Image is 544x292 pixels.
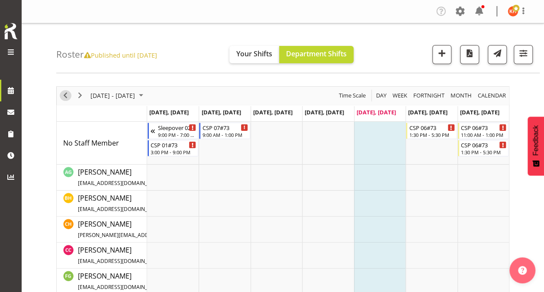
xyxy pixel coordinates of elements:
div: No Staff Member"s event - CSP 06#73 Begin From Sunday, October 12, 2025 at 11:00:00 AM GMT+13:00 ... [458,123,509,139]
span: [DATE], [DATE] [201,108,241,116]
a: [PERSON_NAME][EMAIL_ADDRESS][DOMAIN_NAME] [78,193,199,214]
button: Feedback - Show survey [528,117,544,175]
span: Feedback [532,125,540,156]
div: previous period [58,87,73,105]
div: CSP 06#73 [409,123,454,132]
div: CSP 06#73 [461,123,506,132]
td: Christopher Hill resource [57,217,147,243]
div: next period [73,87,87,105]
span: [DATE], [DATE] [460,108,499,116]
td: Adrian Garduque resource [57,165,147,191]
a: [PERSON_NAME][PERSON_NAME][EMAIL_ADDRESS][DOMAIN_NAME][PERSON_NAME] [78,219,280,240]
span: [PERSON_NAME][EMAIL_ADDRESS][DOMAIN_NAME][PERSON_NAME] [78,231,245,239]
a: No Staff Member [63,138,119,148]
span: [DATE], [DATE] [149,108,189,116]
span: Month [450,90,473,101]
span: [DATE], [DATE] [253,108,293,116]
button: Month [476,90,508,101]
div: 11:00 AM - 1:00 PM [461,131,506,138]
button: Your Shifts [229,46,279,63]
span: [EMAIL_ADDRESS][DOMAIN_NAME] [78,283,164,291]
button: October 2025 [89,90,147,101]
button: Send a list of all shifts for the selected filtered period to all rostered employees. [488,45,507,64]
div: No Staff Member"s event - CSP 06#73 Begin From Saturday, October 11, 2025 at 1:30:00 PM GMT+13:00... [406,123,457,139]
div: No Staff Member"s event - CSP 01#73 Begin From Monday, October 6, 2025 at 3:00:00 PM GMT+13:00 En... [148,140,198,156]
span: [PERSON_NAME] [78,167,199,187]
button: Filter Shifts [514,45,533,64]
span: [PERSON_NAME] [78,193,199,213]
span: [EMAIL_ADDRESS][DOMAIN_NAME] [78,179,164,187]
div: CSP 07#73 [202,123,248,132]
div: 9:00 PM - 7:00 AM [158,131,196,138]
div: 1:30 PM - 5:30 PM [409,131,454,138]
div: No Staff Member"s event - CSP 06#73 Begin From Sunday, October 12, 2025 at 1:30:00 PM GMT+13:00 E... [458,140,509,156]
span: [EMAIL_ADDRESS][DOMAIN_NAME] [78,205,164,213]
a: [PERSON_NAME][EMAIL_ADDRESS][DOMAIN_NAME] [78,245,202,266]
span: Your Shifts [236,49,272,58]
td: No Staff Member resource [57,122,147,165]
button: Fortnight [412,90,446,101]
span: Published until [DATE] [84,51,157,59]
span: [PERSON_NAME] [78,245,202,265]
button: Next [74,90,86,101]
button: Department Shifts [279,46,354,63]
span: [EMAIL_ADDRESS][DOMAIN_NAME] [78,257,164,265]
span: [PERSON_NAME] [78,219,280,239]
img: help-xxl-2.png [518,266,527,275]
div: CSP 06#73 [461,140,506,149]
div: No Staff Member"s event - Sleepover 02#73 Begin From Sunday, October 5, 2025 at 9:00:00 PM GMT+13... [148,123,198,139]
td: Crissandra Cruz resource [57,243,147,269]
button: Timeline Month [449,90,473,101]
a: [PERSON_NAME][EMAIL_ADDRESS][DOMAIN_NAME] [78,167,199,188]
div: 9:00 AM - 1:00 PM [202,131,248,138]
td: Ben Hammond resource [57,191,147,217]
div: CSP 01#73 [151,140,196,149]
span: Time Scale [338,90,367,101]
a: [PERSON_NAME][EMAIL_ADDRESS][DOMAIN_NAME] [78,271,202,292]
span: [DATE], [DATE] [305,108,344,116]
span: Week [392,90,408,101]
span: calendar [477,90,507,101]
div: 1:30 PM - 5:30 PM [461,149,506,156]
div: October 06 - 12, 2025 [87,87,148,105]
button: Time Scale [338,90,367,101]
span: Day [375,90,387,101]
button: Add a new shift [432,45,451,64]
img: kathryn-hunt10901.jpg [508,6,518,16]
div: Sleepover 02#73 [158,123,196,132]
div: No Staff Member"s event - CSP 07#73 Begin From Tuesday, October 7, 2025 at 9:00:00 AM GMT+13:00 E... [199,123,250,139]
button: Timeline Week [391,90,409,101]
button: Previous [60,90,71,101]
span: [DATE], [DATE] [357,108,396,116]
button: Download a PDF of the roster according to the set date range. [460,45,479,64]
span: Department Shifts [286,49,347,58]
span: [DATE], [DATE] [408,108,447,116]
span: [PERSON_NAME] [78,271,202,291]
button: Timeline Day [375,90,388,101]
div: 3:00 PM - 9:00 PM [151,149,196,156]
h4: Roster [56,49,157,59]
img: Rosterit icon logo [2,22,19,41]
span: [DATE] - [DATE] [90,90,136,101]
span: Fortnight [412,90,445,101]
